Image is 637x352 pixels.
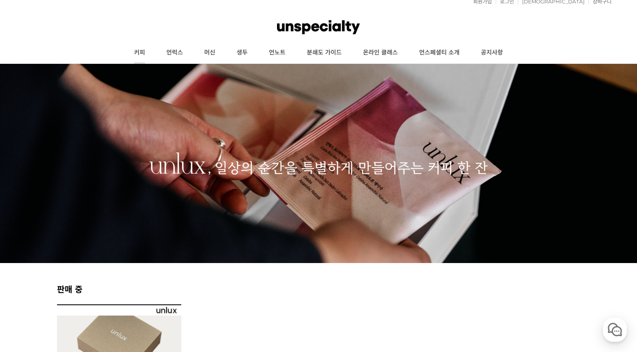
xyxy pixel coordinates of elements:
[57,283,580,295] h2: 판매 중
[226,42,258,63] a: 생두
[296,42,352,63] a: 분쇄도 가이드
[78,283,88,290] span: 대화
[194,42,226,63] a: 머신
[408,42,470,63] a: 언스페셜티 소개
[27,283,32,289] span: 홈
[156,42,194,63] a: 언럭스
[352,42,408,63] a: 온라인 클래스
[123,42,156,63] a: 커피
[56,270,110,291] a: 대화
[131,283,142,289] span: 설정
[110,270,163,291] a: 설정
[258,42,296,63] a: 언노트
[470,42,514,63] a: 공지사항
[3,270,56,291] a: 홈
[277,14,360,40] img: 언스페셜티 몰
